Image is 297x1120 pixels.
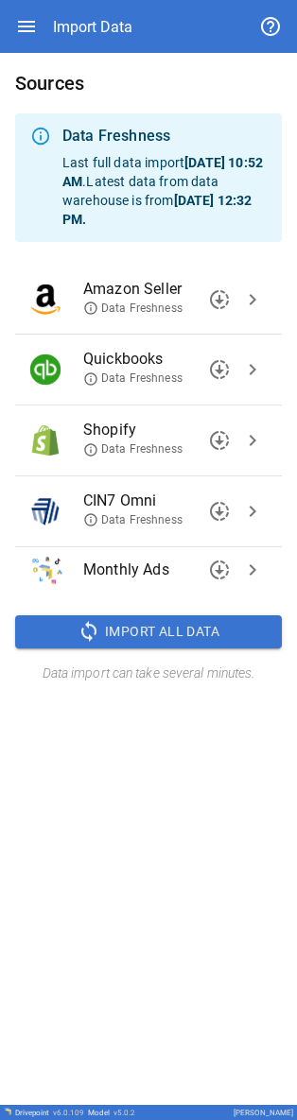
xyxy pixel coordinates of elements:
[78,620,100,643] span: sync
[83,370,183,387] span: Data Freshness
[241,429,264,452] span: chevron_right
[105,620,219,644] span: Import All Data
[83,419,236,441] span: Shopify
[62,153,267,229] p: Last full data import . Latest data from data warehouse is from
[15,615,282,649] button: Import All Data
[53,18,132,36] div: Import Data
[15,1109,84,1117] div: Drivepoint
[83,441,183,457] span: Data Freshness
[4,1108,11,1115] img: Drivepoint
[241,288,264,311] span: chevron_right
[15,68,282,98] h6: Sources
[30,284,61,315] img: Amazon Seller
[208,559,231,581] span: downloading
[30,354,61,385] img: Quickbooks
[30,555,64,585] img: Monthly Ads
[114,1109,135,1117] span: v 5.0.2
[62,155,263,189] b: [DATE] 10:52 AM
[208,429,231,452] span: downloading
[88,1109,135,1117] div: Model
[241,559,264,581] span: chevron_right
[53,1109,84,1117] span: v 6.0.109
[241,358,264,381] span: chevron_right
[62,193,252,227] b: [DATE] 12:32 PM .
[208,358,231,381] span: downloading
[83,348,236,370] span: Quickbooks
[83,301,183,317] span: Data Freshness
[208,500,231,523] span: downloading
[83,490,236,512] span: CIN7 Omni
[83,278,236,301] span: Amazon Seller
[83,559,236,581] span: Monthly Ads
[83,512,183,528] span: Data Freshness
[15,663,282,684] h6: Data import can take several minutes.
[30,425,61,456] img: Shopify
[234,1109,293,1117] div: [PERSON_NAME]
[208,288,231,311] span: downloading
[62,125,267,147] div: Data Freshness
[30,496,61,526] img: CIN7 Omni
[241,500,264,523] span: chevron_right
